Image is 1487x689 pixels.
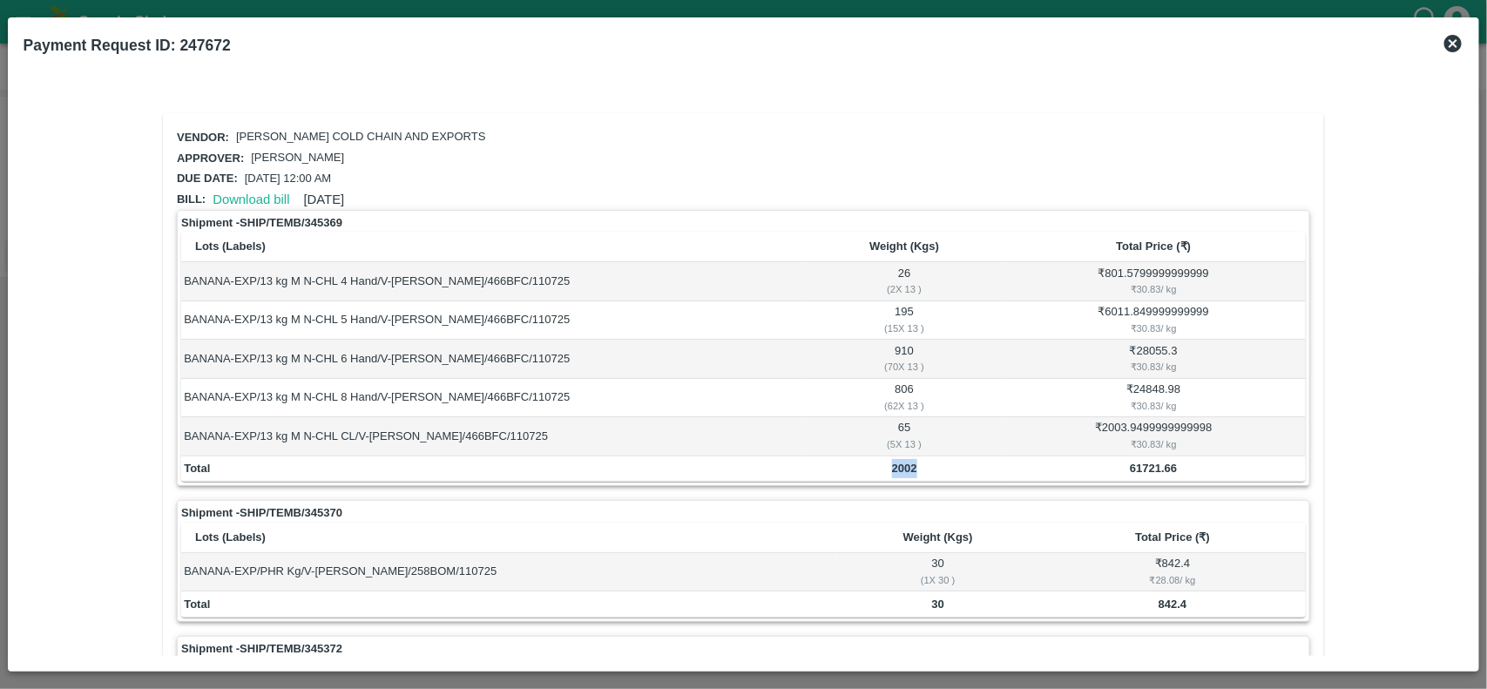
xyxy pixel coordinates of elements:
td: ₹ 24848.98 [1002,379,1306,417]
div: ₹ 28.08 / kg [1043,572,1303,588]
td: 26 [808,262,1002,301]
b: Total Price (₹) [1135,530,1210,544]
span: [DATE] [304,193,345,206]
td: 910 [808,340,1002,378]
div: ₹ 30.83 / kg [1004,436,1303,452]
td: BANANA-EXP/PHR Kg/V-[PERSON_NAME]/258BOM/110725 [181,553,836,591]
span: Due date: [177,172,238,185]
b: Lots (Labels) [195,530,266,544]
div: ₹ 30.83 / kg [1004,398,1303,414]
td: ₹ 842.4 [1039,553,1305,591]
b: Lots (Labels) [195,240,266,253]
b: 30 [932,598,944,611]
td: ₹ 2003.9499999999998 [1002,417,1306,456]
p: [DATE] 12:00 AM [245,171,331,187]
td: ₹ 801.5799999999999 [1002,262,1306,301]
b: 2002 [892,462,917,475]
td: BANANA-EXP/13 kg M N-CHL 5 Hand/V-[PERSON_NAME]/466BFC/110725 [181,301,808,340]
b: 61721.66 [1130,462,1177,475]
b: Total Price (₹) [1116,240,1191,253]
b: Payment Request ID: 247672 [24,37,231,54]
div: ( 62 X 13 ) [810,398,999,414]
b: Total [184,462,210,475]
div: ₹ 30.83 / kg [1004,281,1303,297]
td: BANANA-EXP/13 kg M N-CHL CL/V-[PERSON_NAME]/466BFC/110725 [181,417,808,456]
span: Bill: [177,193,206,206]
td: 195 [808,301,1002,340]
td: 30 [836,553,1039,591]
strong: Shipment - SHIP/TEMB/345369 [181,214,342,232]
div: ( 70 X 13 ) [810,359,999,375]
td: BANANA-EXP/13 kg M N-CHL 4 Hand/V-[PERSON_NAME]/466BFC/110725 [181,262,808,301]
b: 842.4 [1159,598,1187,611]
td: ₹ 28055.3 [1002,340,1306,378]
td: ₹ 6011.849999999999 [1002,301,1306,340]
a: Download bill [213,193,289,206]
b: Total [184,598,210,611]
div: ( 15 X 13 ) [810,321,999,336]
b: Weight (Kgs) [903,530,973,544]
td: BANANA-EXP/13 kg M N-CHL 8 Hand/V-[PERSON_NAME]/466BFC/110725 [181,379,808,417]
div: ₹ 30.83 / kg [1004,359,1303,375]
div: ₹ 30.83 / kg [1004,321,1303,336]
span: Vendor: [177,131,229,144]
div: ( 1 X 30 ) [839,572,1037,588]
span: Approver: [177,152,244,165]
div: ( 2 X 13 ) [810,281,999,297]
p: [PERSON_NAME] COLD CHAIN AND EXPORTS [236,129,486,145]
p: [PERSON_NAME] [251,150,344,166]
td: 65 [808,417,1002,456]
td: 806 [808,379,1002,417]
strong: Shipment - SHIP/TEMB/345370 [181,504,342,522]
b: Weight (Kgs) [869,240,939,253]
td: BANANA-EXP/13 kg M N-CHL 6 Hand/V-[PERSON_NAME]/466BFC/110725 [181,340,808,378]
div: ( 5 X 13 ) [810,436,999,452]
strong: Shipment - SHIP/TEMB/345372 [181,640,342,658]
